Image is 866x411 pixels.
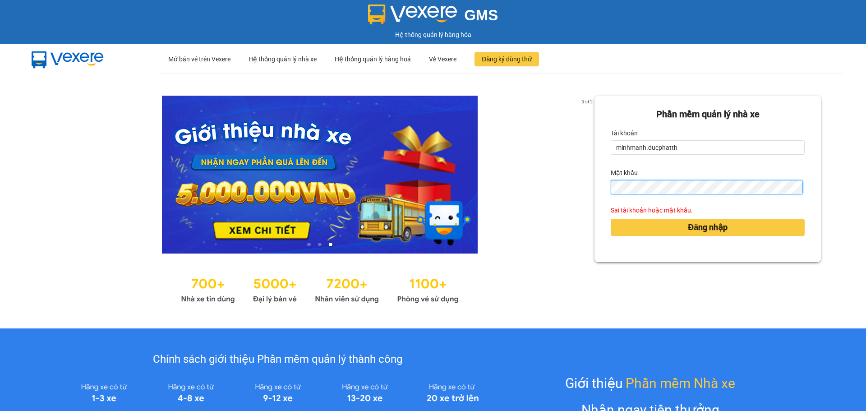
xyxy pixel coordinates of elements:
div: Chính sách giới thiệu Phần mềm quản lý thành công [60,351,495,368]
div: Hệ thống quản lý nhà xe [249,45,317,74]
button: previous slide / item [45,96,58,254]
img: logo 2 [368,5,457,24]
a: GMS [368,14,498,21]
div: Sai tài khoản hoặc mật khẩu. [611,205,805,215]
li: slide item 3 [329,243,332,246]
div: Hệ thống quản lý hàng hóa [2,30,864,40]
p: 3 of 3 [579,96,594,107]
input: Tài khoản [611,140,805,155]
div: Giới thiệu [565,373,735,394]
div: Phần mềm quản lý nhà xe [611,107,805,121]
label: Mật khẩu [611,166,638,180]
div: Hệ thống quản lý hàng hoá [335,45,411,74]
label: Tài khoản [611,126,638,140]
button: Đăng nhập [611,219,805,236]
span: Đăng nhập [688,221,728,234]
img: Statistics.png [181,272,459,306]
input: Mật khẩu [611,180,802,194]
img: mbUUG5Q.png [23,44,113,74]
span: Đăng ký dùng thử [482,54,532,64]
button: Đăng ký dùng thử [474,52,539,66]
li: slide item 1 [307,243,311,246]
button: next slide / item [582,96,594,254]
span: Phần mềm Nhà xe [626,373,735,394]
span: GMS [464,7,498,23]
li: slide item 2 [318,243,322,246]
div: Mở bán vé trên Vexere [168,45,230,74]
div: Về Vexere [429,45,456,74]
